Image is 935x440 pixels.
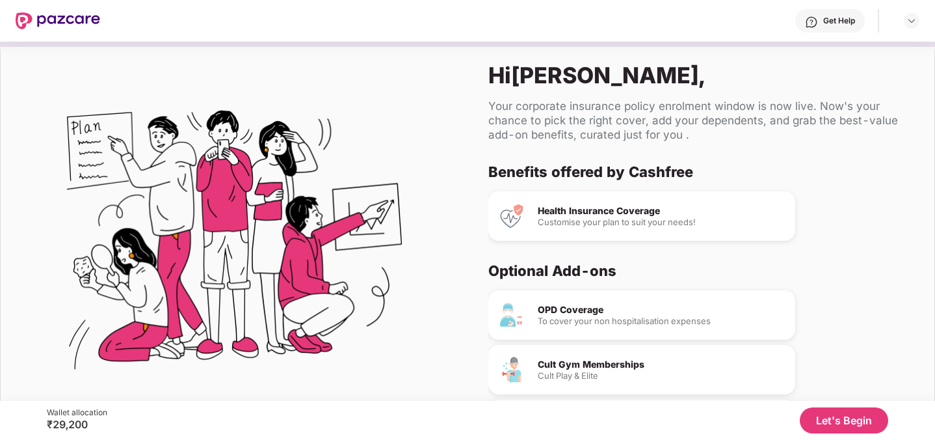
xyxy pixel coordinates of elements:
[488,99,914,142] div: Your corporate insurance policy enrolment window is now live. Now's your chance to pick the right...
[823,16,855,26] div: Get Help
[538,305,785,314] div: OPD Coverage
[16,12,100,29] img: New Pazcare Logo
[800,407,888,433] button: Let's Begin
[906,16,917,26] img: svg+xml;base64,PHN2ZyBpZD0iRHJvcGRvd24tMzJ4MzIiIHhtbG5zPSJodHRwOi8vd3d3LnczLm9yZy8yMDAwL3N2ZyIgd2...
[67,77,402,412] img: Flex Benefits Illustration
[538,317,785,325] div: To cover your non hospitalisation expenses
[538,360,785,369] div: Cult Gym Memberships
[499,357,525,383] img: Cult Gym Memberships
[47,418,107,431] div: ₹29,200
[538,206,785,215] div: Health Insurance Coverage
[488,62,914,89] div: Hi [PERSON_NAME] ,
[499,203,525,229] img: Health Insurance Coverage
[488,163,903,181] div: Benefits offered by Cashfree
[488,262,903,280] div: Optional Add-ons
[47,407,107,418] div: Wallet allocation
[499,302,525,328] img: OPD Coverage
[538,218,785,227] div: Customise your plan to suit your needs!
[805,16,818,29] img: svg+xml;base64,PHN2ZyBpZD0iSGVscC0zMngzMiIgeG1sbnM9Imh0dHA6Ly93d3cudzMub3JnLzIwMDAvc3ZnIiB3aWR0aD...
[538,372,785,380] div: Cult Play & Elite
